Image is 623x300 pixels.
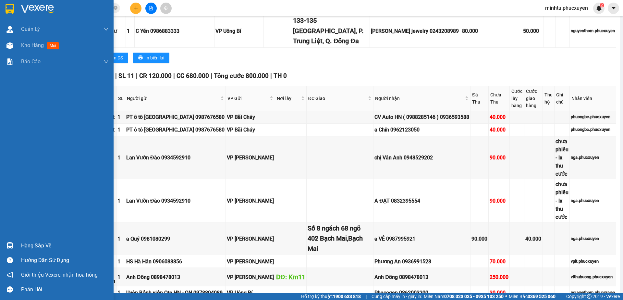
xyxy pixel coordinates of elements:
div: Phương An 0936991528 [374,257,469,266]
span: minhtu.phucxuyen [540,4,593,12]
div: 1 [117,273,124,281]
span: ĐC Giao [308,95,367,102]
div: VP [PERSON_NAME] [227,154,274,162]
div: Số 8 ngách 68 ngõ 402 Bạch Mai,Bạch Mai [308,223,373,254]
span: 2 [601,3,603,7]
span: SL 11 [118,72,134,80]
td: VP Bãi Cháy [226,111,275,124]
span: Nơi lấy [277,95,299,102]
span: CC 680.000 [177,72,209,80]
span: Kho hàng [21,42,44,48]
div: vplt.phucxuyen [571,258,615,265]
div: VP [PERSON_NAME] [227,197,274,205]
span: aim [164,6,168,10]
div: VP [PERSON_NAME] [227,235,274,243]
div: 1 [117,235,124,243]
div: 40.000 [490,113,508,121]
span: close-circle [114,5,117,11]
span: file-add [149,6,153,10]
div: VP Uông Bí [227,289,274,297]
span: | [270,72,272,80]
span: question-circle [7,257,13,263]
div: 1 [117,113,124,121]
div: VP [PERSON_NAME] [227,257,274,266]
div: Lan Vườn Đào 0934592910 [126,154,225,162]
div: 133-135 [GEOGRAPHIC_DATA], P. Trung Liệt, Q. Đống Đa [293,16,369,46]
div: 90.000 [471,235,487,243]
span: | [560,293,561,300]
div: VP Bãi Cháy [227,126,274,134]
span: In biên lai [145,54,164,61]
div: phuongbc.phucxuyen [571,114,615,120]
div: 90.000 [490,197,508,205]
div: 1 [117,197,124,205]
sup: 2 [600,3,604,7]
span: Miền Bắc [509,293,556,300]
td: VP Loong Toòng [226,255,275,268]
div: chưa phiếu - lx thu cước [556,180,568,221]
th: Ghi chú [555,86,570,111]
div: A ĐẠT 0832395554 [374,197,469,205]
div: Uyên Bệnh viện Qte HN - QN 0978804089 [126,289,225,297]
div: 40.000 [490,126,508,134]
span: In DS [113,54,123,61]
div: HS Hà Hân 0906088856 [126,257,225,266]
span: caret-down [611,5,617,11]
img: icon-new-feature [596,5,602,11]
div: nga.phucxuyen [571,235,615,242]
button: plus [130,3,141,14]
div: a VẺ 0987995921 [374,235,469,243]
div: 1 [117,154,124,162]
strong: 0369 525 060 [528,294,556,299]
th: Chưa Thu [489,86,510,111]
div: vtthuhuong.phucxuyen [571,274,615,280]
div: Hướng dẫn sử dụng [21,256,109,265]
span: down [104,59,109,64]
strong: 0708 023 035 - 0935 103 250 [444,294,504,299]
th: Thu hộ [543,86,555,111]
span: mới [47,42,59,49]
th: SL [116,86,125,111]
td: VP Hạ Long [226,179,275,222]
span: Quản Lý [21,25,40,33]
span: copyright [587,294,592,299]
div: [PERSON_NAME] jewelry 0243208989 [371,27,460,35]
span: ⚪️ [505,295,507,298]
div: 80.000 [462,27,481,35]
div: nguyenthom.phucxuyen [571,28,615,34]
div: Lan Vườn Đào 0934592910 [126,197,225,205]
div: phuongbc.phucxuyen [571,126,615,133]
button: printerIn biên lai [133,53,169,63]
span: | [173,72,175,80]
th: Cước giao hàng [524,86,543,111]
div: 30.000 [490,289,508,297]
div: chưa phiếu - lx thu cước [556,137,568,178]
img: logo-vxr [6,4,14,14]
div: 50.000 [523,27,543,35]
div: CV Auto HN ( 0988285146 ) 0936593588 [374,113,469,121]
div: nga.phucxuyen [571,197,615,204]
span: plus [134,6,138,10]
th: Cước lấy hàng [510,86,524,111]
td: VP Uông Bí [226,286,275,299]
span: | [115,72,117,80]
img: solution-icon [6,58,13,65]
span: Hỗ trợ kỹ thuật: [301,293,361,300]
div: DĐ: Km11 [276,272,305,282]
div: Hàng sắp về [21,241,109,251]
div: nguyenthom.phucxuyen [571,289,615,296]
div: Anh Đông 0898478013 [374,273,469,281]
span: Tổng cước 800.000 [214,72,269,80]
div: 250.000 [490,273,508,281]
div: 1 [117,126,124,134]
span: Cung cấp máy in - giấy in: [372,293,422,300]
div: a Quý 0981080299 [126,235,225,243]
div: Anh Đông 0898478013 [126,273,225,281]
span: Người nhận [375,95,464,102]
button: file-add [145,3,157,14]
span: Miền Nam [424,293,504,300]
th: Nhân viên [570,86,616,111]
span: Người gửi [127,95,219,102]
div: a Chín 0962123050 [374,126,469,134]
td: VP Hạ Long [226,222,275,255]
